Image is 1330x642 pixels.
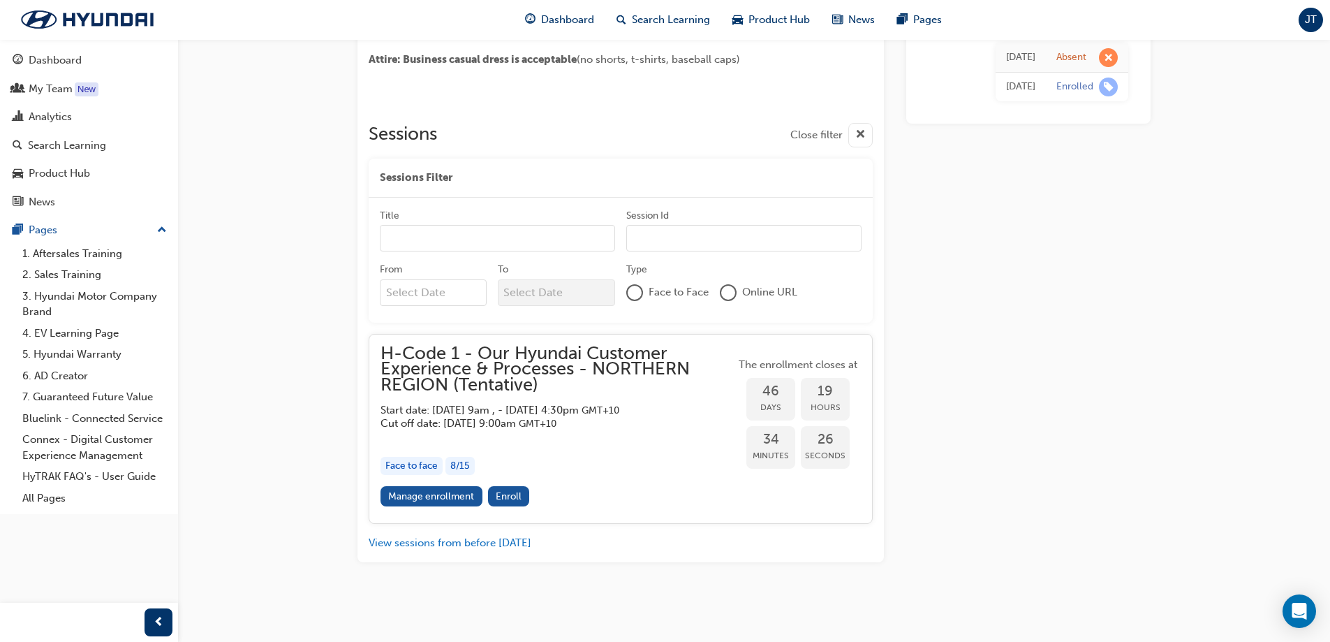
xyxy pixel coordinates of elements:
[6,133,172,159] a: Search Learning
[28,138,106,154] div: Search Learning
[626,263,647,277] div: Type
[17,386,172,408] a: 7. Guaranteed Future Value
[6,76,172,102] a: My Team
[29,194,55,210] div: News
[1305,12,1317,28] span: JT
[541,12,594,28] span: Dashboard
[17,264,172,286] a: 2. Sales Training
[29,109,72,125] div: Analytics
[1099,48,1118,67] span: learningRecordVerb_ABSENT-icon
[380,209,399,223] div: Title
[369,123,437,147] h2: Sessions
[801,448,850,464] span: Seconds
[380,457,443,476] div: Face to face
[913,12,942,28] span: Pages
[746,432,795,448] span: 34
[17,408,172,430] a: Bluelink - Connected Service
[525,11,535,29] span: guage-icon
[832,11,843,29] span: news-icon
[1056,51,1086,64] div: Absent
[1299,8,1323,32] button: JT
[17,344,172,365] a: 5. Hyundai Warranty
[790,127,843,143] span: Close filter
[746,448,795,464] span: Minutes
[1006,79,1035,95] div: Tue Jun 25 2024 13:04:51 GMT+1000 (Australian Eastern Standard Time)
[7,5,168,34] img: Trak
[605,6,721,34] a: search-iconSearch Learning
[29,222,57,238] div: Pages
[6,104,172,130] a: Analytics
[626,209,669,223] div: Session Id
[17,365,172,387] a: 6. AD Creator
[13,224,23,237] span: pages-icon
[13,54,23,67] span: guage-icon
[13,111,23,124] span: chart-icon
[1099,78,1118,96] span: learningRecordVerb_ENROLL-icon
[380,225,615,251] input: Title
[801,384,850,400] span: 19
[488,486,530,506] button: Enroll
[380,170,452,186] span: Sessions Filter
[1006,50,1035,66] div: Tue Aug 06 2024 09:00:00 GMT+1000 (Australian Eastern Standard Time)
[369,535,531,551] button: View sessions from before [DATE]
[746,400,795,416] span: Days
[735,357,861,373] span: The enrollment closes at
[6,217,172,243] button: Pages
[496,490,522,502] span: Enroll
[582,404,619,416] span: Australian Eastern Standard Time GMT+10
[1056,80,1093,94] div: Enrolled
[721,6,821,34] a: car-iconProduct Hub
[577,53,740,66] span: (no shorts, t-shirts, baseball caps)
[75,82,98,96] div: Tooltip anchor
[632,12,710,28] span: Search Learning
[746,384,795,400] span: 46
[1283,594,1316,628] div: Open Intercom Messenger
[380,346,861,513] button: H-Code 1 - Our Hyundai Customer Experience & Processes - NORTHERN REGION (Tentative)Start date: [...
[498,263,508,277] div: To
[380,279,487,306] input: From
[380,404,713,417] h5: Start date: [DATE] 9am , - [DATE] 4:30pm
[29,52,82,68] div: Dashboard
[742,284,797,300] span: Online URL
[29,166,90,182] div: Product Hub
[17,286,172,323] a: 3. Hyundai Motor Company Brand
[29,81,73,97] div: My Team
[514,6,605,34] a: guage-iconDashboard
[6,48,172,73] a: Dashboard
[821,6,886,34] a: news-iconNews
[801,432,850,448] span: 26
[616,11,626,29] span: search-icon
[17,488,172,509] a: All Pages
[17,429,172,466] a: Connex - Digital Customer Experience Management
[498,279,616,306] input: To
[626,225,862,251] input: Session Id
[13,196,23,209] span: news-icon
[380,486,482,506] a: Manage enrollment
[855,126,866,144] span: cross-icon
[6,45,172,217] button: DashboardMy TeamAnalyticsSearch LearningProduct HubNews
[369,53,577,66] span: Attire: Business casual dress is acceptable
[848,12,875,28] span: News
[13,140,22,152] span: search-icon
[380,263,402,277] div: From
[886,6,953,34] a: pages-iconPages
[790,123,873,147] button: Close filter
[380,417,713,430] h5: Cut off date: [DATE] 9:00am
[732,11,743,29] span: car-icon
[6,189,172,215] a: News
[13,168,23,180] span: car-icon
[897,11,908,29] span: pages-icon
[157,221,167,240] span: up-icon
[801,400,850,416] span: Hours
[13,83,23,96] span: people-icon
[380,346,735,393] span: H-Code 1 - Our Hyundai Customer Experience & Processes - NORTHERN REGION (Tentative)
[6,161,172,187] a: Product Hub
[748,12,810,28] span: Product Hub
[445,457,475,476] div: 8 / 15
[17,466,172,488] a: HyTRAK FAQ's - User Guide
[649,284,709,300] span: Face to Face
[154,614,164,632] span: prev-icon
[519,418,556,430] span: Australian Eastern Standard Time GMT+10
